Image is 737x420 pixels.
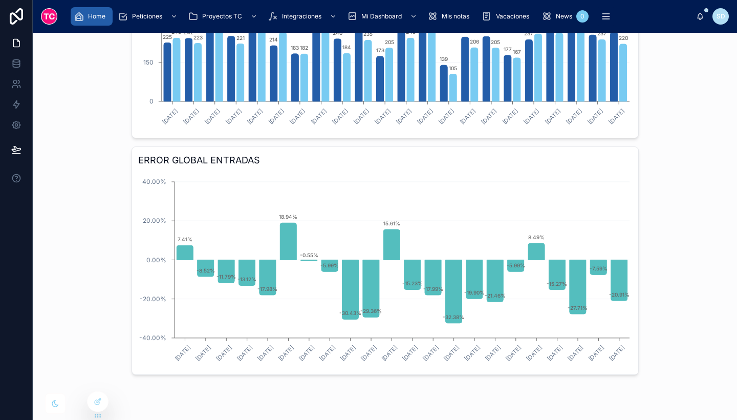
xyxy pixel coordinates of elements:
[193,34,202,40] text: 223
[545,344,563,362] text: [DATE]
[142,178,166,185] tspan: 40.00%
[547,281,567,287] text: -15.27%
[458,107,476,125] text: [DATE]
[291,45,299,51] text: 183
[132,12,162,20] span: Peticiones
[216,274,236,280] text: -11.79%
[589,265,607,271] text: -7.59%
[376,47,384,53] text: 173
[504,344,523,362] text: [DATE]
[143,217,166,224] tspan: 20.00%
[182,107,200,125] text: [DATE]
[344,7,422,26] a: Mi Dashboard
[576,10,589,23] div: 0
[236,35,244,41] text: 221
[443,314,464,320] text: -32.38%
[481,27,491,33] text: 249
[318,344,336,362] text: [DATE]
[565,107,583,125] text: [DATE]
[143,58,153,66] tspan: 150
[320,262,339,268] text: -5.99%
[162,34,171,40] text: 225
[506,262,525,268] text: -5.99%
[460,28,470,34] text: 247
[279,214,297,220] text: 18.94%
[360,308,381,314] text: -29.36%
[437,107,456,125] text: [DATE]
[226,27,235,33] text: 250
[609,291,629,298] text: -20.91%
[384,39,394,45] text: 205
[185,7,263,26] a: Proyectos TC
[424,7,476,26] a: Mis notas
[138,172,632,368] div: chart
[139,334,166,342] tspan: -40.00%
[309,107,328,125] text: [DATE]
[224,107,243,125] text: [DATE]
[299,252,318,258] text: -0.55%
[469,38,479,45] text: 206
[115,7,183,26] a: Peticiones
[297,344,316,362] text: [DATE]
[512,49,521,55] text: 167
[405,29,415,35] text: 243
[528,234,545,240] text: 8.49%
[496,12,529,20] span: Vacaciones
[522,107,540,125] text: [DATE]
[196,267,214,274] text: -8.52%
[608,344,626,362] text: [DATE]
[359,344,378,362] text: [DATE]
[449,65,457,71] text: 105
[352,107,370,125] text: [DATE]
[269,36,278,43] text: 214
[282,12,321,20] span: Integraciones
[463,344,481,362] text: [DATE]
[214,344,233,362] text: [DATE]
[380,344,398,362] text: [DATE]
[146,256,166,264] tspan: 0.00%
[464,289,484,296] text: -19.90%
[265,7,342,26] a: Integraciones
[237,276,256,282] text: -13.12%
[401,344,419,362] text: [DATE]
[300,45,308,51] text: 182
[618,35,627,41] text: 220
[339,344,357,362] text: [DATE]
[479,7,536,26] a: Vacaciones
[331,107,349,125] text: [DATE]
[66,5,696,28] div: scrollable content
[402,280,422,286] text: -15.23%
[171,29,181,35] text: 243
[41,8,57,25] img: App logo
[373,107,392,125] text: [DATE]
[568,305,588,311] text: -27.71%
[339,310,361,316] text: -30.43%
[423,286,443,292] text: -17.99%
[184,29,193,35] text: 242
[538,7,592,26] a: News0
[421,344,440,362] text: [DATE]
[361,12,402,20] span: Mi Dashboard
[566,344,584,362] text: [DATE]
[442,344,460,362] text: [DATE]
[246,107,264,125] text: [DATE]
[256,344,274,362] text: [DATE]
[160,107,179,125] text: [DATE]
[480,107,498,125] text: [DATE]
[202,12,242,20] span: Proyectos TC
[524,30,533,36] text: 237
[383,220,400,226] text: 15.61%
[503,46,511,52] text: 177
[138,153,632,167] h3: ERROR GLOBAL ENTRADAS
[332,30,342,36] text: 240
[442,12,469,20] span: Mis notas
[483,344,502,362] text: [DATE]
[395,107,413,125] text: [DATE]
[276,344,295,362] text: [DATE]
[525,344,543,362] text: [DATE]
[235,344,254,362] text: [DATE]
[416,107,434,125] text: [DATE]
[501,107,519,125] text: [DATE]
[543,107,561,125] text: [DATE]
[440,56,448,62] text: 139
